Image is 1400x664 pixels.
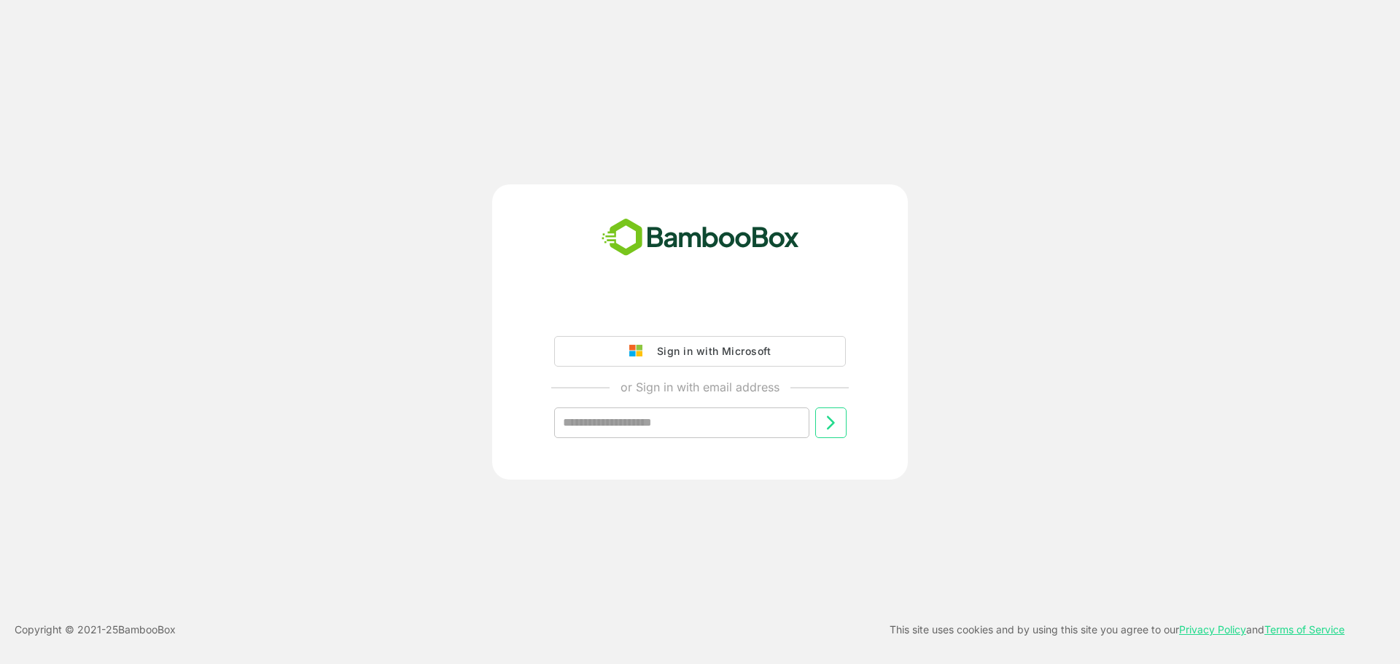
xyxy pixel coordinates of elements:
[890,621,1345,638] p: This site uses cookies and by using this site you agree to our and
[15,621,176,638] p: Copyright © 2021- 25 BambooBox
[547,295,853,327] iframe: Sign in with Google Button
[650,342,771,361] div: Sign in with Microsoft
[629,345,650,358] img: google
[1264,623,1345,636] a: Terms of Service
[1179,623,1246,636] a: Privacy Policy
[621,378,779,396] p: or Sign in with email address
[554,336,846,367] button: Sign in with Microsoft
[594,214,807,262] img: bamboobox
